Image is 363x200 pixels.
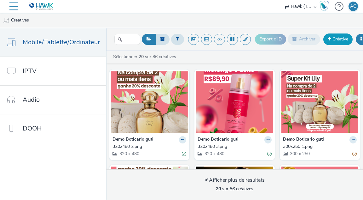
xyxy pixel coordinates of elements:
[111,71,188,133] img: 320x480 2.png visual
[114,34,140,45] input: Rechercher...
[198,143,271,150] a: 320x480 3.png
[198,136,239,143] strong: Demo Boticario guti
[196,71,273,133] img: 320x480 3.png visual
[23,124,42,133] span: DOOH
[323,33,353,45] a: Créative
[112,136,153,143] strong: Demo Boticario guti
[205,177,265,184] div: Afficher plus de résultats
[23,95,40,104] span: Audio
[198,143,269,150] div: 320x480 3.png
[112,143,184,150] div: 320x480 2.png
[3,17,9,24] img: mobile
[320,1,329,11] img: Hawk Academy
[112,54,179,60] a: Sélectionner sur 86 créatives
[182,150,186,157] div: Valide
[283,143,357,150] a: 300x250 1.png
[112,143,186,150] a: 320x480 2.png
[283,143,354,150] div: 300x250 1.png
[289,151,310,157] span: 300 x 250
[23,66,37,76] span: IPTV
[216,186,253,192] span: sur 86 créatives
[288,34,320,45] button: Archiver
[204,151,224,157] span: 320 x 480
[119,151,139,157] span: 320 x 480
[283,136,324,143] strong: Demo Boticario guti
[320,1,331,11] a: Hawk Academy
[23,38,100,47] span: Mobile/Tablette/Ordinateur
[350,2,356,11] div: AG
[352,150,357,157] div: Partiellement valide
[281,71,358,133] img: 300x250 1.png visual
[29,3,54,10] img: undefined Logo
[216,186,221,192] strong: 20
[255,34,286,44] button: Export d'ID
[267,150,272,157] div: Valide
[139,54,144,60] strong: 20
